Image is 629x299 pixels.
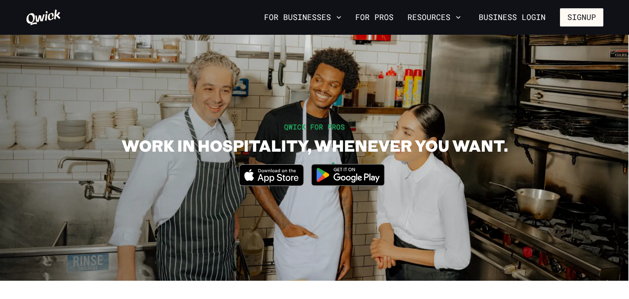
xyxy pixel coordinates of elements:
span: QWICK FOR PROS [284,122,345,131]
button: For Businesses [261,10,345,25]
button: Resources [404,10,464,25]
a: Business Login [471,8,553,27]
img: Get it on Google Play [306,159,390,191]
button: Signup [560,8,603,27]
h1: WORK IN HOSPITALITY, WHENEVER YOU WANT. [122,136,508,155]
a: For Pros [352,10,397,25]
a: Download on the App Store [239,179,304,188]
